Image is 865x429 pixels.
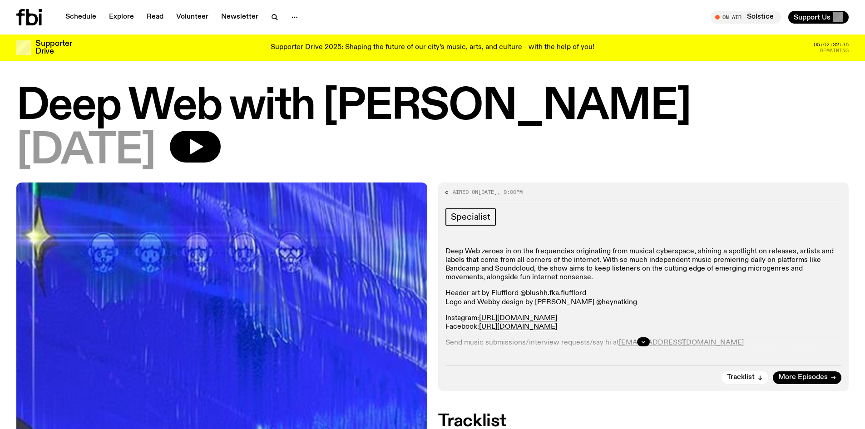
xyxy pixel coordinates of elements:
[16,131,155,172] span: [DATE]
[216,11,264,24] a: Newsletter
[788,11,849,24] button: Support Us
[727,374,755,381] span: Tracklist
[479,315,557,322] a: [URL][DOMAIN_NAME]
[820,48,849,53] span: Remaining
[141,11,169,24] a: Read
[814,42,849,47] span: 05:02:32:35
[16,86,849,127] h1: Deep Web with [PERSON_NAME]
[271,44,594,52] p: Supporter Drive 2025: Shaping the future of our city’s music, arts, and culture - with the help o...
[453,188,478,196] span: Aired on
[451,212,490,222] span: Specialist
[35,40,72,55] h3: Supporter Drive
[445,314,842,331] p: Instagram: Facebook:
[60,11,102,24] a: Schedule
[445,289,842,306] p: Header art by Flufflord @blushh.fka.flufflord Logo and Webby design by [PERSON_NAME] @heynatking
[794,13,830,21] span: Support Us
[104,11,139,24] a: Explore
[778,374,828,381] span: More Episodes
[711,11,781,24] button: On AirSolstice
[497,188,523,196] span: , 9:00pm
[479,323,557,330] a: [URL][DOMAIN_NAME]
[445,247,842,282] p: Deep Web zeroes in on the frequencies originating from musical cyberspace, shining a spotlight on...
[445,208,496,226] a: Specialist
[478,188,497,196] span: [DATE]
[171,11,214,24] a: Volunteer
[773,371,841,384] a: More Episodes
[722,371,768,384] button: Tracklist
